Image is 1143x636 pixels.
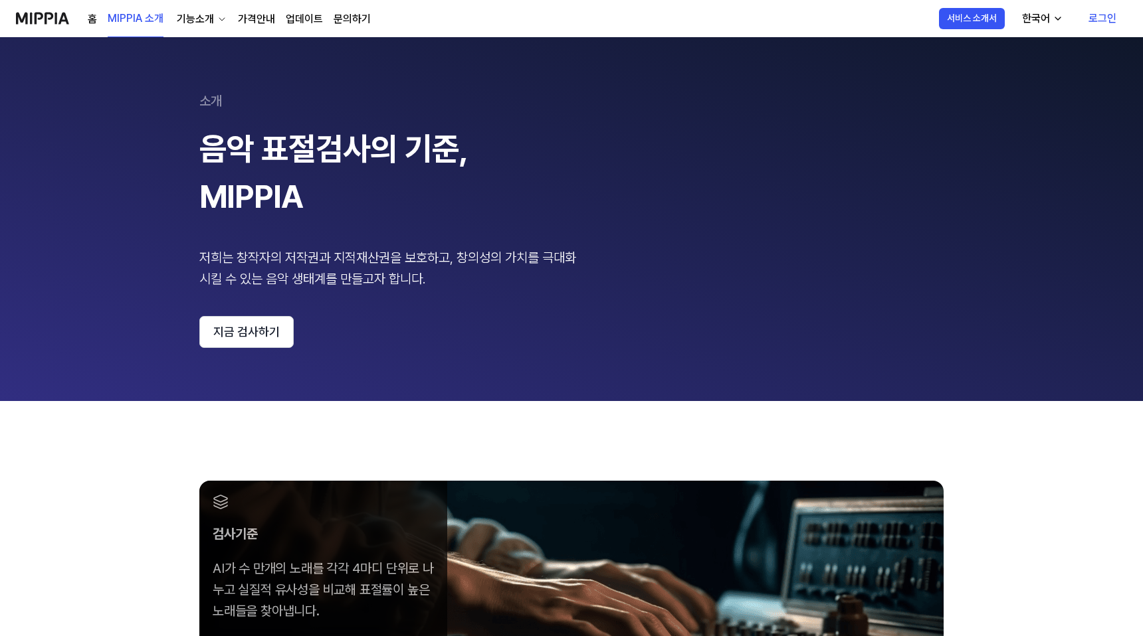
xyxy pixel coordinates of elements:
[1019,11,1053,27] div: 한국어
[174,11,217,27] div: 기능소개
[1011,5,1071,32] button: 한국어
[199,316,294,348] button: 지금 검사하기
[286,11,323,27] a: 업데이트
[199,316,944,348] a: 지금 검사하기
[199,125,585,220] div: 음악 표절검사의 기준, MIPPIA
[199,90,944,112] div: 소개
[238,11,275,27] a: 가격안내
[213,558,434,621] div: AI가 수 만개의 노래를 각각 4마디 단위로 나누고 실질적 유사성을 비교해 표절률이 높은 노래들을 찾아냅니다.
[88,11,97,27] a: 홈
[174,11,227,27] button: 기능소개
[213,523,434,544] div: 검사기준
[199,247,585,289] div: 저희는 창작자의 저작권과 지적재산권을 보호하고, 창의성의 가치를 극대화 시킬 수 있는 음악 생태계를 만들고자 합니다.
[108,1,163,37] a: MIPPIA 소개
[939,8,1005,29] button: 서비스 소개서
[334,11,371,27] a: 문의하기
